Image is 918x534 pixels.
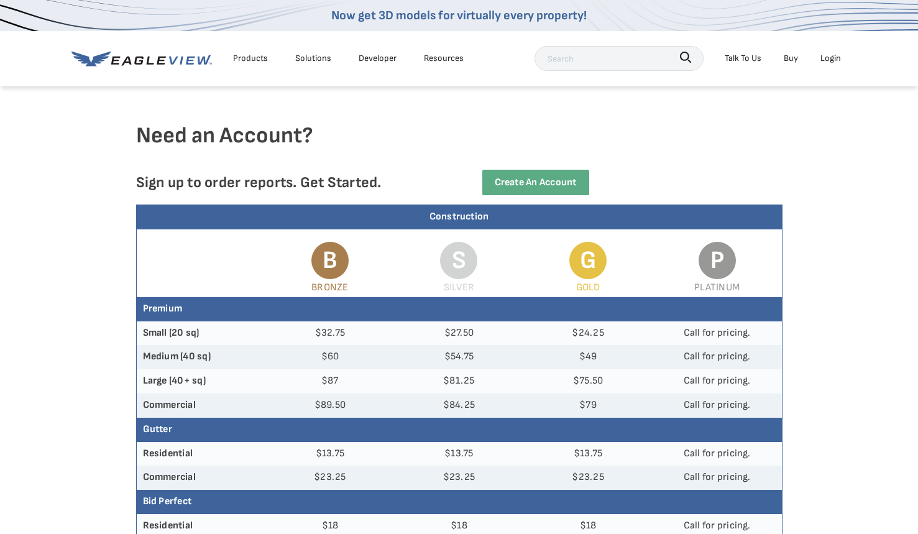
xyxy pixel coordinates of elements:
[265,369,395,394] td: $87
[653,369,782,394] td: Call for pricing.
[359,50,397,66] a: Developer
[653,345,782,369] td: Call for pricing.
[523,321,653,346] td: $24.25
[784,50,798,66] a: Buy
[440,242,477,279] span: S
[482,170,589,195] a: Create an Account
[395,466,524,490] td: $23.25
[265,442,395,466] td: $13.75
[653,394,782,418] td: Call for pricing.
[523,369,653,394] td: $75.50
[311,282,348,293] span: Bronze
[137,369,266,394] th: Large (40+ sq)
[137,345,266,369] th: Medium (40 sq)
[233,50,268,66] div: Products
[137,466,266,490] th: Commercial
[395,442,524,466] td: $13.75
[137,297,782,321] th: Premium
[137,442,266,466] th: Residential
[523,442,653,466] td: $13.75
[136,173,439,191] p: Sign up to order reports. Get Started.
[395,321,524,346] td: $27.50
[444,282,474,293] span: Silver
[395,394,524,418] td: $84.25
[311,242,349,279] span: B
[694,282,740,293] span: Platinum
[137,418,782,442] th: Gutter
[265,394,395,418] td: $89.50
[424,50,464,66] div: Resources
[576,282,600,293] span: Gold
[137,490,782,514] th: Bid Perfect
[395,345,524,369] td: $54.75
[137,394,266,418] th: Commercial
[137,321,266,346] th: Small (20 sq)
[265,466,395,490] td: $23.25
[535,46,704,71] input: Search
[820,50,841,66] div: Login
[265,345,395,369] td: $60
[137,205,782,229] div: Construction
[395,369,524,394] td: $81.25
[295,50,331,66] div: Solutions
[653,321,782,346] td: Call for pricing.
[725,50,761,66] div: Talk To Us
[653,442,782,466] td: Call for pricing.
[569,242,607,279] span: G
[331,8,587,23] a: Now get 3D models for virtually every property!
[653,466,782,490] td: Call for pricing.
[523,466,653,490] td: $23.25
[265,321,395,346] td: $32.75
[136,122,783,170] h4: Need an Account?
[523,345,653,369] td: $49
[699,242,736,279] span: P
[523,394,653,418] td: $79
